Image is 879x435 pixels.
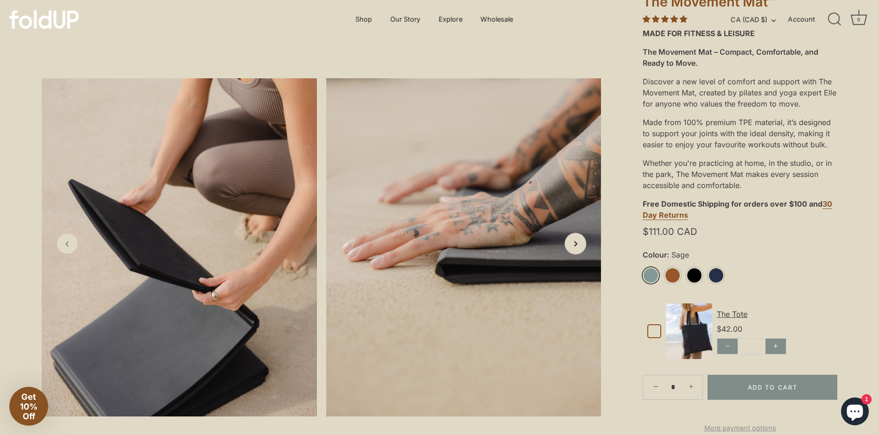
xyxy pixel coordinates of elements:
span: Sage [669,251,689,259]
span: Get 10% Off [20,392,38,421]
a: + [682,377,702,397]
div: Whether you're practicing at home, in the studio, or in the park, The Movement Mat makes every se... [643,154,837,195]
a: Explore [430,11,470,28]
button: CA (CAD $) [731,16,786,24]
button: Add to Cart [708,375,837,400]
a: Our Story [382,11,429,28]
a: Search [824,9,845,30]
inbox-online-store-chat: Shopify online store chat [838,397,872,428]
a: Sage [643,267,659,284]
div: The Tote [717,309,833,320]
a: More payment options [643,422,837,434]
a: Next slide [565,233,587,255]
input: Quantity [665,374,680,400]
div: Made from 100% premium TPE material, it’s designed to support your joints with the ideal density,... [643,113,837,154]
label: Colour: [643,251,837,259]
span: $111.00 CAD [643,228,697,235]
a: Midnight [708,267,724,284]
a: Wholesale [473,11,521,28]
strong: Free Domestic Shipping for orders over $100 and [643,199,822,208]
a: Black [686,267,702,284]
a: − [645,376,665,397]
a: Rust [664,267,681,284]
div: The Movement Mat – Compact, Comfortable, and Ready to Move. [643,43,837,72]
div: 0 [854,15,863,24]
a: Account [788,14,831,25]
div: Primary navigation [332,11,536,28]
a: Cart [848,9,869,30]
a: Shop [347,11,380,28]
a: Previous slide [57,233,77,254]
img: Default Title [666,303,712,359]
div: Discover a new level of comfort and support with The Movement Mat, created by pilates and yoga ex... [643,72,837,113]
span: $42.00 [717,324,742,334]
div: Get 10% Off [9,387,48,426]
